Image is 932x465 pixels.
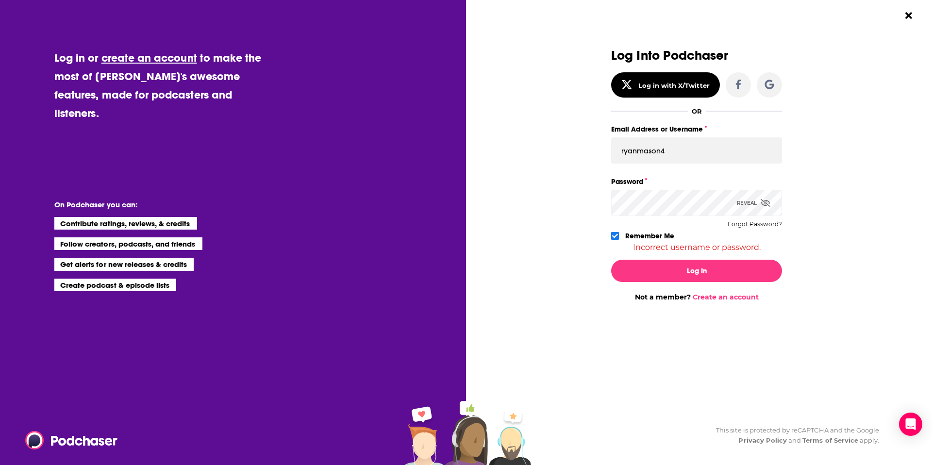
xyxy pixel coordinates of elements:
[625,230,674,242] label: Remember Me
[692,107,702,115] div: OR
[25,431,111,449] a: Podchaser - Follow, Share and Rate Podcasts
[611,175,782,188] label: Password
[802,436,858,444] a: Terms of Service
[899,413,922,436] div: Open Intercom Messenger
[25,431,118,449] img: Podchaser - Follow, Share and Rate Podcasts
[693,293,759,301] a: Create an account
[728,221,782,228] button: Forgot Password?
[54,217,197,230] li: Contribute ratings, reviews, & credits
[738,436,787,444] a: Privacy Policy
[638,82,710,89] div: Log in with X/Twitter
[611,243,782,252] div: Incorrect username or password.
[54,279,176,291] li: Create podcast & episode lists
[611,49,782,63] h3: Log Into Podchaser
[611,72,720,98] button: Log in with X/Twitter
[899,6,918,25] button: Close Button
[54,237,202,250] li: Follow creators, podcasts, and friends
[54,200,249,209] li: On Podchaser you can:
[708,425,879,446] div: This site is protected by reCAPTCHA and the Google and apply.
[611,123,782,135] label: Email Address or Username
[101,51,197,65] a: create an account
[611,293,782,301] div: Not a member?
[737,190,770,216] div: Reveal
[54,258,194,270] li: Get alerts for new releases & credits
[611,260,782,282] button: Log In
[611,137,782,164] input: Email Address or Username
